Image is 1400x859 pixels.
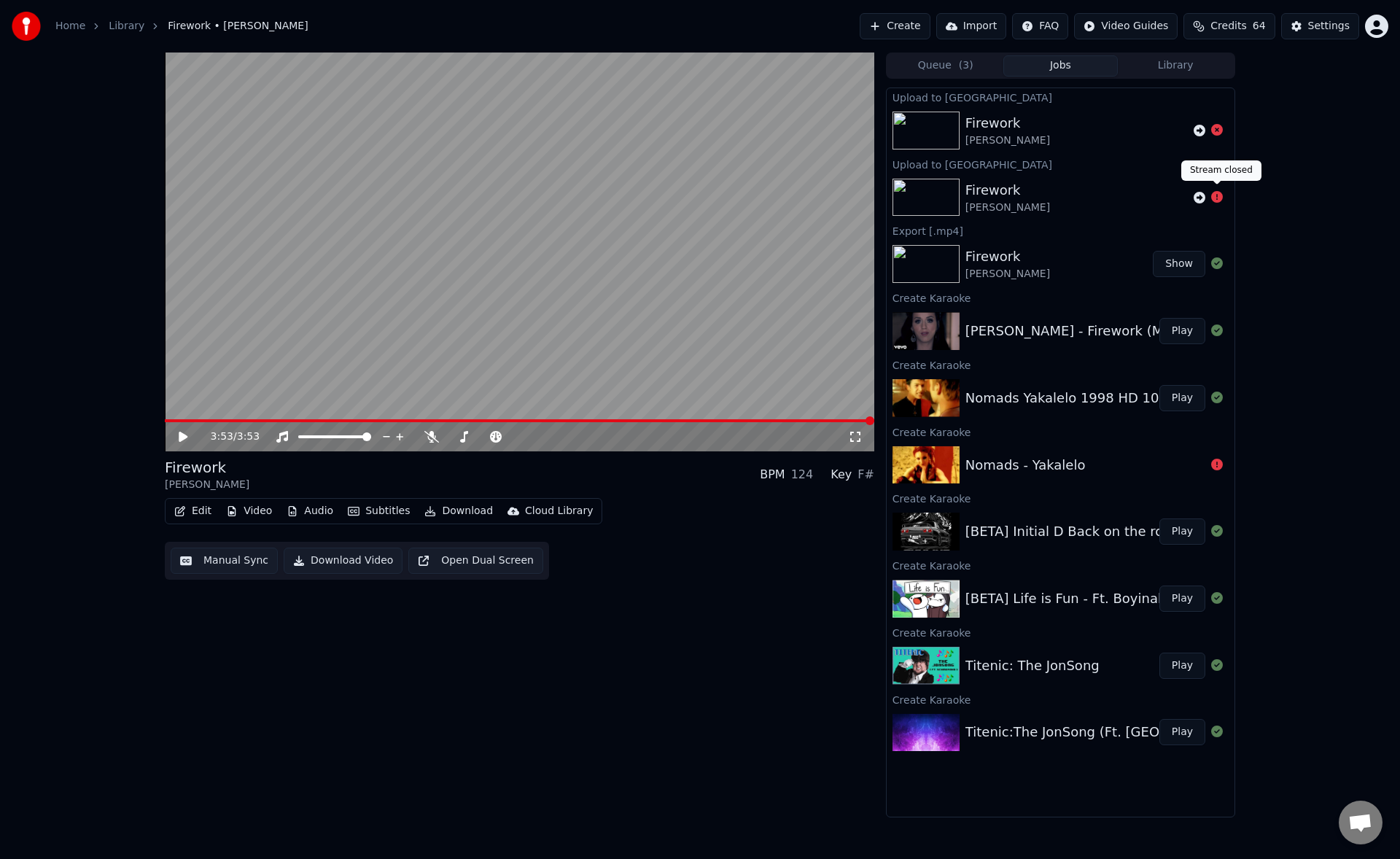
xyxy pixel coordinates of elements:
[965,113,1050,133] div: Firework
[12,12,41,41] img: youka
[168,501,217,521] button: Edit
[965,722,1269,742] div: Titenic:The JonSong (Ft. [GEOGRAPHIC_DATA])
[887,556,1234,574] div: Create Karaoke
[887,691,1234,708] div: Create Karaoke
[1153,251,1205,277] button: Show
[887,623,1234,641] div: Create Karaoke
[165,478,249,492] div: [PERSON_NAME]
[760,466,785,483] div: BPM
[887,222,1234,239] div: Export [.mp4]
[965,201,1050,215] div: [PERSON_NAME]
[887,289,1234,306] div: Create Karaoke
[860,13,930,39] button: Create
[1159,653,1205,679] button: Play
[965,455,1086,475] div: Nomads - Yakalelo
[237,430,260,444] span: 3:53
[342,501,416,521] button: Subtitles
[1210,19,1246,34] span: Credits
[165,457,249,478] div: Firework
[887,88,1234,106] div: Upload to [GEOGRAPHIC_DATA]
[936,13,1006,39] button: Import
[1159,518,1205,545] button: Play
[857,466,874,483] div: F#
[1281,13,1359,39] button: Settings
[965,267,1050,281] div: [PERSON_NAME]
[965,521,1185,542] div: [BETA] Initial D Back on the rocks
[887,489,1234,507] div: Create Karaoke
[1159,719,1205,745] button: Play
[211,430,233,444] span: 3:53
[1339,801,1382,844] div: Open chat
[965,133,1050,148] div: [PERSON_NAME]
[888,55,1003,77] button: Queue
[965,588,1191,609] div: [BETA] Life is Fun - Ft. Boyinaband
[1253,19,1266,34] span: 64
[168,19,308,34] span: Firework • [PERSON_NAME]
[109,19,144,34] a: Library
[1118,55,1233,77] button: Library
[965,180,1050,201] div: Firework
[1074,13,1178,39] button: Video Guides
[887,423,1234,440] div: Create Karaoke
[55,19,308,34] nav: breadcrumb
[1159,385,1205,411] button: Play
[220,501,278,521] button: Video
[1308,19,1350,34] div: Settings
[959,58,973,73] span: ( 3 )
[1181,160,1261,181] div: Stream closed
[1012,13,1068,39] button: FAQ
[419,501,499,521] button: Download
[1159,586,1205,612] button: Play
[965,388,1255,408] div: Nomads Yakalelo 1998 HD 1080p FULL EDIT
[408,548,543,574] button: Open Dual Screen
[284,548,402,574] button: Download Video
[1159,318,1205,344] button: Play
[1183,13,1275,39] button: Credits64
[965,321,1252,341] div: [PERSON_NAME] - Firework (Mai's key LOL!)
[831,466,852,483] div: Key
[211,430,246,444] div: /
[525,504,593,518] div: Cloud Library
[791,466,814,483] div: 124
[55,19,85,34] a: Home
[281,501,339,521] button: Audio
[965,656,1100,676] div: Titenic: The JonSong
[887,356,1234,373] div: Create Karaoke
[1003,55,1119,77] button: Jobs
[171,548,278,574] button: Manual Sync
[965,246,1050,267] div: Firework
[887,155,1234,173] div: Upload to [GEOGRAPHIC_DATA]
